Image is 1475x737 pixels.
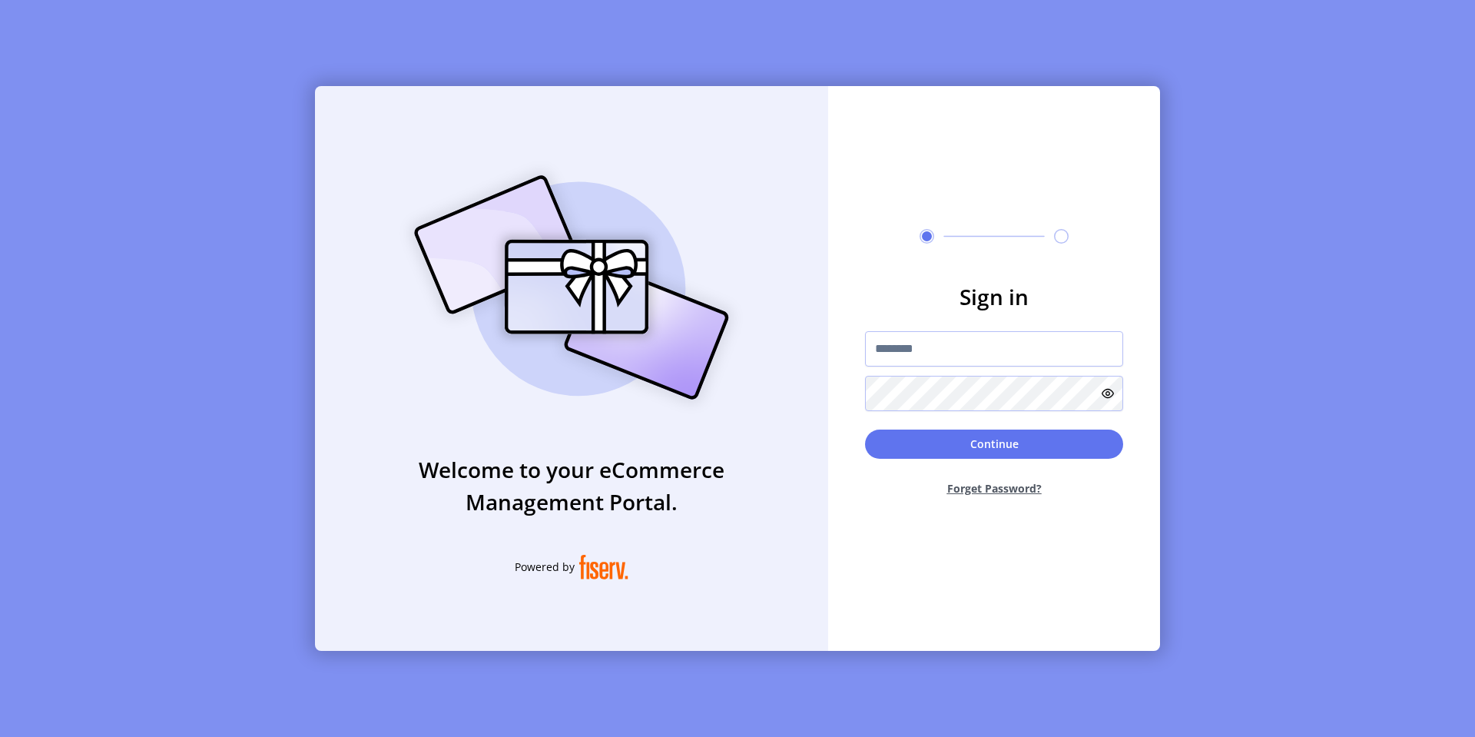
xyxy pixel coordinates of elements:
button: Forget Password? [865,468,1123,509]
img: card_Illustration.svg [391,158,752,417]
span: Powered by [515,559,575,575]
button: Continue [865,430,1123,459]
h3: Sign in [865,281,1123,313]
h3: Welcome to your eCommerce Management Portal. [315,453,828,518]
